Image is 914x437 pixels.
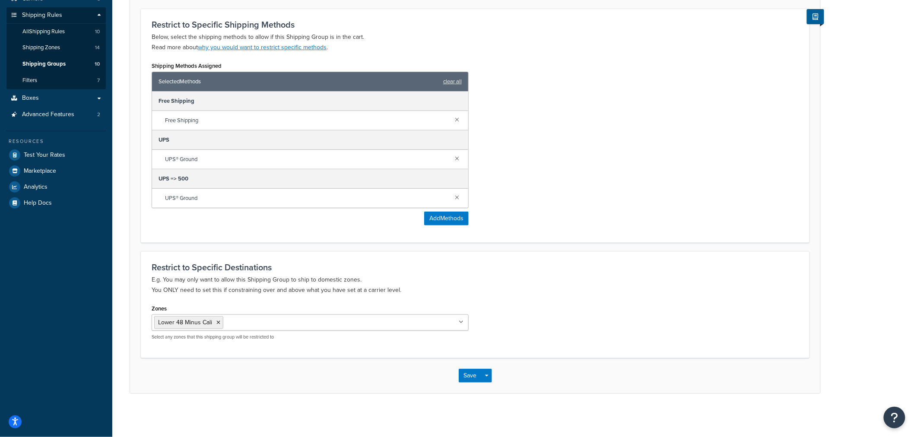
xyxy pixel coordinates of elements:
[6,195,106,211] a: Help Docs
[6,107,106,123] a: Advanced Features2
[22,28,65,35] span: All Shipping Rules
[443,76,462,88] a: clear all
[152,20,799,29] h3: Restrict to Specific Shipping Methods
[807,9,824,24] button: Show Help Docs
[6,7,106,89] li: Shipping Rules
[95,44,100,51] span: 14
[22,95,39,102] span: Boxes
[6,40,106,56] a: Shipping Zones14
[165,114,448,127] span: Free Shipping
[24,199,52,207] span: Help Docs
[95,28,100,35] span: 10
[152,263,799,272] h3: Restrict to Specific Destinations
[22,77,37,84] span: Filters
[158,318,212,327] span: Lower 48 Minus Cali
[165,153,448,165] span: UPS® Ground
[6,147,106,163] a: Test Your Rates
[424,212,469,225] button: AddMethods
[24,168,56,175] span: Marketplace
[6,73,106,89] a: Filters7
[6,7,106,23] a: Shipping Rules
[159,76,439,88] span: Selected Methods
[6,56,106,72] li: Shipping Groups
[152,63,222,69] label: Shipping Methods Assigned
[152,92,468,111] div: Free Shipping
[198,43,327,52] a: why you would want to restrict specific methods
[24,184,48,191] span: Analytics
[22,111,74,118] span: Advanced Features
[6,163,106,179] a: Marketplace
[97,111,100,118] span: 2
[152,334,469,340] p: Select any zones that this shipping group will be restricted to
[95,60,100,68] span: 10
[152,275,799,295] p: E.g. You may only want to allow this Shipping Group to ship to domestic zones. You ONLY need to s...
[152,130,468,150] div: UPS
[24,152,65,159] span: Test Your Rates
[97,77,100,84] span: 7
[22,44,60,51] span: Shipping Zones
[6,40,106,56] li: Shipping Zones
[6,24,106,40] a: AllShipping Rules10
[152,32,799,53] p: Below, select the shipping methods to allow if this Shipping Group is in the cart. Read more about .
[152,169,468,189] div: UPS => 500
[6,73,106,89] li: Filters
[22,12,62,19] span: Shipping Rules
[22,60,66,68] span: Shipping Groups
[6,138,106,145] div: Resources
[459,369,482,383] button: Save
[165,192,448,204] span: UPS® Ground
[152,305,167,312] label: Zones
[6,107,106,123] li: Advanced Features
[884,407,905,428] button: Open Resource Center
[6,90,106,106] a: Boxes
[6,56,106,72] a: Shipping Groups10
[6,179,106,195] a: Analytics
